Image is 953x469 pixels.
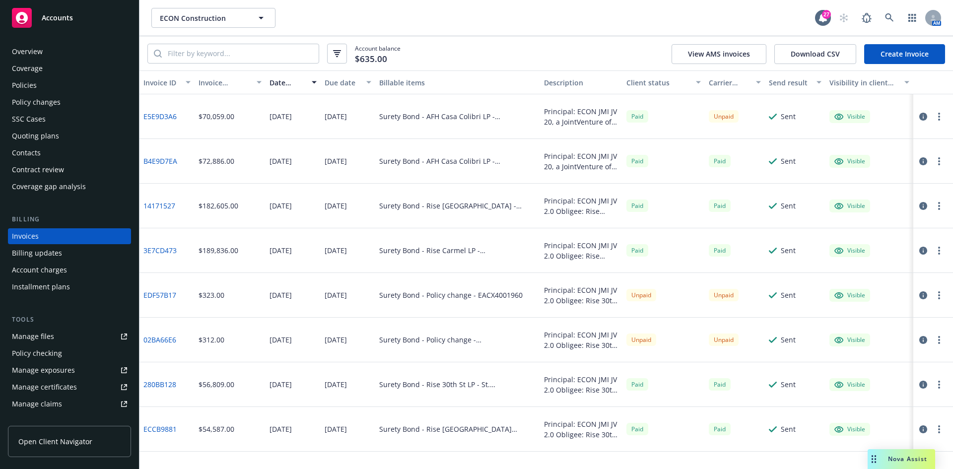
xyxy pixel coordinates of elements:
[12,345,62,361] div: Policy checking
[626,110,648,123] span: Paid
[379,424,536,434] div: Surety Bond - Rise [GEOGRAPHIC_DATA][PERSON_NAME] - 3727 and [STREET_ADDRESS] - [PHONE_NUMBER]
[325,245,347,256] div: [DATE]
[143,201,175,211] a: 14171527
[8,44,131,60] a: Overview
[379,379,536,390] div: Surety Bond - Rise 30th St LP - St. [PERSON_NAME]'s Affordable - 3727 and [STREET_ADDRESS] - EACX...
[8,61,131,76] a: Coverage
[544,196,618,216] div: Principal: ECON JMI JV 2.0 Obligee: Rise Carmel LP Contract/Bond Amount: $76,925,863 Description:...
[8,179,131,195] a: Coverage gap analysis
[12,329,54,344] div: Manage files
[626,200,648,212] div: Paid
[143,379,176,390] a: 280BB128
[709,289,739,301] div: Unpaid
[834,201,865,210] div: Visible
[12,413,59,429] div: Manage BORs
[825,70,913,94] button: Visibility in client dash
[8,362,131,378] span: Manage exposures
[781,111,796,122] div: Sent
[139,70,195,94] button: Invoice ID
[379,245,536,256] div: Surety Bond - Rise Carmel LP - [GEOGRAPHIC_DATA] Apartments, 224 units of affordable housing - EA...
[829,77,898,88] div: Visibility in client dash
[709,110,739,123] div: Unpaid
[12,379,77,395] div: Manage certificates
[8,128,131,144] a: Quoting plans
[8,214,131,224] div: Billing
[325,379,347,390] div: [DATE]
[834,246,865,255] div: Visible
[199,245,238,256] div: $189,836.00
[12,396,62,412] div: Manage claims
[375,70,540,94] button: Billable items
[709,200,731,212] span: Paid
[709,423,731,435] div: Paid
[8,77,131,93] a: Policies
[709,155,731,167] div: Paid
[270,290,292,300] div: [DATE]
[355,53,387,66] span: $635.00
[162,44,319,63] input: Filter by keyword...
[325,424,347,434] div: [DATE]
[199,156,234,166] div: $72,886.00
[379,156,536,166] div: Surety Bond - AFH Casa Colibri LP - [STREET_ADDRESS][PERSON_NAME] - EACX4047630
[544,419,618,440] div: Principal: ECON JMI JV 2.0 Obligee: Rise 30th St [PERSON_NAME]/Contract Amount: $21,266,149 St. [...
[12,61,43,76] div: Coverage
[781,245,796,256] div: Sent
[626,378,648,391] div: Paid
[199,290,224,300] div: $323.00
[325,335,347,345] div: [DATE]
[379,201,536,211] div: Surety Bond - Rise [GEOGRAPHIC_DATA] - [GEOGRAPHIC_DATA] Apartments, 224 units of affordable hous...
[834,335,865,344] div: Visible
[199,424,234,434] div: $54,587.00
[544,330,618,350] div: Principal: ECON JMI JV 2.0 Obligee: Rise 30th St [PERSON_NAME]/Contract Amount: $21,401,436 St. [...
[544,285,618,306] div: Principal: ECON JMI JV 2.0 Obligee: Rise 30th St [PERSON_NAME]/Contract Amount: $21,401,436 [GEOG...
[834,425,865,434] div: Visible
[868,449,935,469] button: Nova Assist
[709,378,731,391] span: Paid
[8,262,131,278] a: Account charges
[781,290,796,300] div: Sent
[379,77,536,88] div: Billable items
[781,335,796,345] div: Sent
[781,379,796,390] div: Sent
[12,94,61,110] div: Policy changes
[8,245,131,261] a: Billing updates
[540,70,622,94] button: Description
[195,70,266,94] button: Invoice amount
[672,44,766,64] button: View AMS invoices
[12,162,64,178] div: Contract review
[8,379,131,395] a: Manage certificates
[154,50,162,58] svg: Search
[709,244,731,257] div: Paid
[8,345,131,361] a: Policy checking
[12,179,86,195] div: Coverage gap analysis
[270,77,306,88] div: Date issued
[8,413,131,429] a: Manage BORs
[325,156,347,166] div: [DATE]
[8,145,131,161] a: Contacts
[888,455,927,463] span: Nova Assist
[266,70,321,94] button: Date issued
[626,423,648,435] span: Paid
[143,335,176,345] a: 02BA66E6
[834,8,854,28] a: Start snowing
[270,156,292,166] div: [DATE]
[12,111,46,127] div: SSC Cases
[626,244,648,257] span: Paid
[8,315,131,325] div: Tools
[270,245,292,256] div: [DATE]
[8,228,131,244] a: Invoices
[143,245,177,256] a: 3E7CD473
[868,449,880,469] div: Drag to move
[12,77,37,93] div: Policies
[781,424,796,434] div: Sent
[902,8,922,28] a: Switch app
[143,290,176,300] a: EDF57B17
[544,374,618,395] div: Principal: ECON JMI JV 2.0 Obligee: Rise 30th St [PERSON_NAME]/Contract Amount: $21,266,149 St. [...
[12,128,59,144] div: Quoting plans
[199,379,234,390] div: $56,809.00
[270,379,292,390] div: [DATE]
[544,240,618,261] div: Principal: ECON JMI JV 2.0 Obligee: Rise Carmel LP Contract/Bond Amount: $76,925,863 Description:...
[143,77,180,88] div: Invoice ID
